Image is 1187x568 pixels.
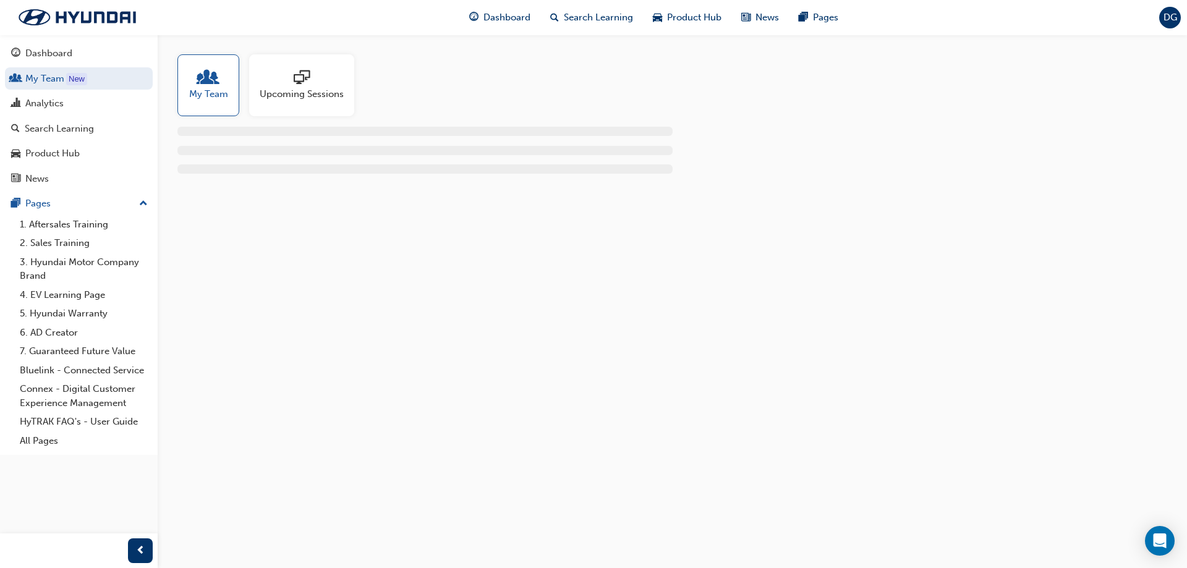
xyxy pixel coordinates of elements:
span: people-icon [11,74,20,85]
div: Pages [25,197,51,211]
a: My Team [5,67,153,90]
a: 2. Sales Training [15,234,153,253]
span: news-icon [741,10,751,25]
span: Pages [813,11,838,25]
a: search-iconSearch Learning [540,5,643,30]
span: pages-icon [799,10,808,25]
span: Upcoming Sessions [260,87,344,101]
span: pages-icon [11,198,20,210]
a: Search Learning [5,117,153,140]
span: news-icon [11,174,20,185]
div: Search Learning [25,122,94,136]
div: Dashboard [25,46,72,61]
a: 5. Hyundai Warranty [15,304,153,323]
a: 1. Aftersales Training [15,215,153,234]
span: car-icon [653,10,662,25]
span: prev-icon [136,543,145,559]
span: search-icon [11,124,20,135]
span: search-icon [550,10,559,25]
span: car-icon [11,148,20,159]
div: Analytics [25,96,64,111]
a: Upcoming Sessions [249,54,364,116]
span: Dashboard [483,11,530,25]
a: Product Hub [5,142,153,165]
a: car-iconProduct Hub [643,5,731,30]
a: guage-iconDashboard [459,5,540,30]
span: DG [1164,11,1177,25]
img: Trak [6,4,148,30]
span: guage-icon [469,10,479,25]
span: Search Learning [564,11,633,25]
a: My Team [177,54,249,116]
span: chart-icon [11,98,20,109]
a: Connex - Digital Customer Experience Management [15,379,153,412]
span: people-icon [200,70,216,87]
a: News [5,167,153,190]
div: Tooltip anchor [66,73,87,85]
button: Pages [5,192,153,215]
div: Open Intercom Messenger [1145,526,1175,556]
span: up-icon [139,196,148,212]
a: 6. AD Creator [15,323,153,342]
span: My Team [189,87,228,101]
div: News [25,172,49,186]
div: Product Hub [25,146,80,161]
span: sessionType_ONLINE_URL-icon [294,70,310,87]
span: News [755,11,779,25]
a: All Pages [15,431,153,451]
a: pages-iconPages [789,5,848,30]
span: Product Hub [667,11,721,25]
a: Analytics [5,92,153,115]
span: guage-icon [11,48,20,59]
button: DG [1159,7,1181,28]
button: DashboardMy TeamAnalyticsSearch LearningProduct HubNews [5,40,153,192]
a: 4. EV Learning Page [15,286,153,305]
a: news-iconNews [731,5,789,30]
a: 3. Hyundai Motor Company Brand [15,253,153,286]
a: Dashboard [5,42,153,65]
a: Bluelink - Connected Service [15,361,153,380]
a: HyTRAK FAQ's - User Guide [15,412,153,431]
a: 7. Guaranteed Future Value [15,342,153,361]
